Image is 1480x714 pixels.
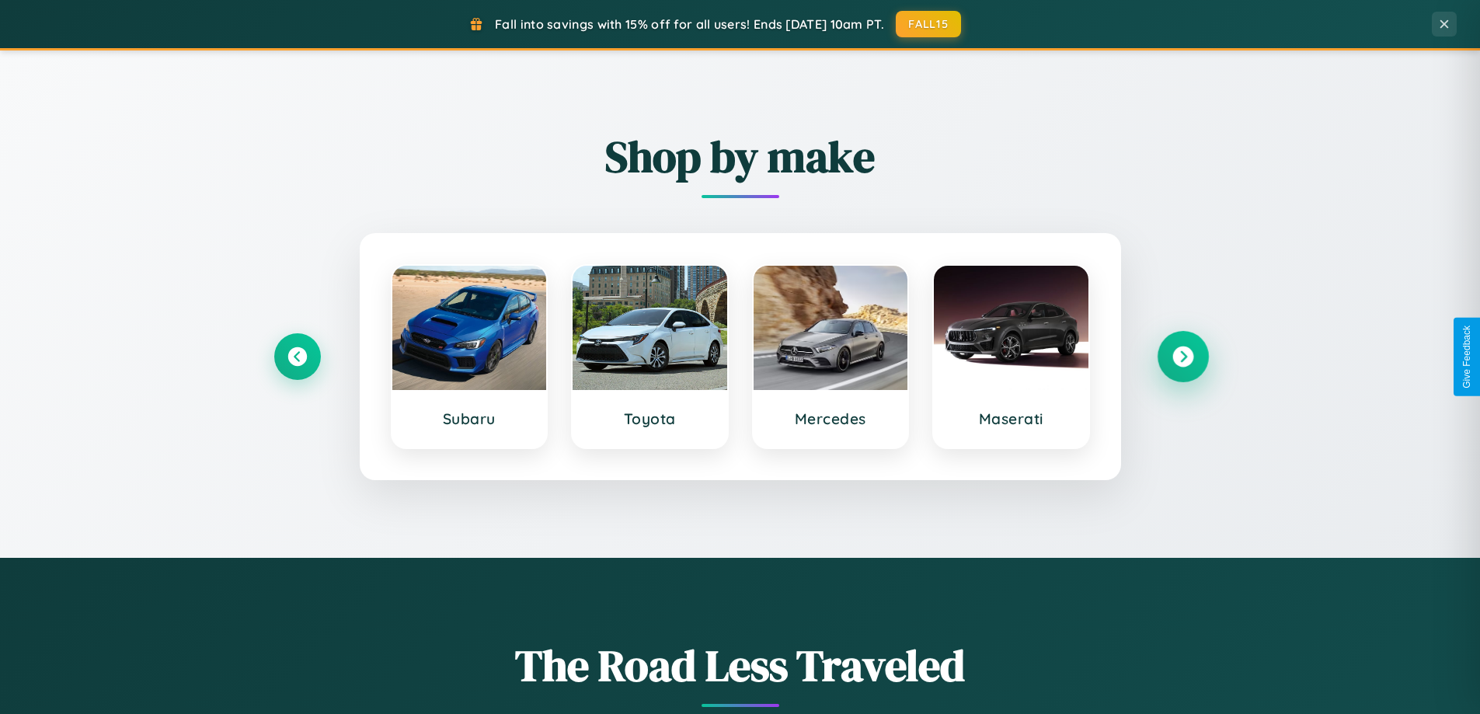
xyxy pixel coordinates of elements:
[896,11,961,37] button: FALL15
[408,409,531,428] h3: Subaru
[495,16,884,32] span: Fall into savings with 15% off for all users! Ends [DATE] 10am PT.
[1461,326,1472,388] div: Give Feedback
[769,409,893,428] h3: Mercedes
[274,636,1207,695] h1: The Road Less Traveled
[274,127,1207,186] h2: Shop by make
[949,409,1073,428] h3: Maserati
[588,409,712,428] h3: Toyota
